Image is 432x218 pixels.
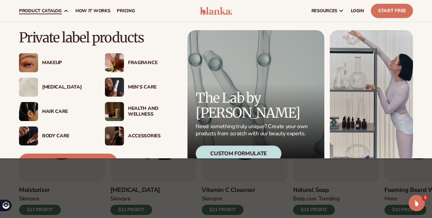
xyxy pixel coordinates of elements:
span: 1 [422,195,428,200]
a: Female with makeup brush. Accessories [105,126,177,145]
div: Hair Care [42,109,91,115]
img: Pink blooming flower. [105,53,124,72]
img: Female in lab with equipment. [330,30,413,170]
a: Start Free [371,4,413,18]
img: Cream moisturizer swatch. [19,78,38,97]
p: The Lab by [PERSON_NAME] [196,91,310,120]
div: Fragrance [128,60,177,66]
a: Cream moisturizer swatch. [MEDICAL_DATA] [19,78,91,97]
span: LOGIN [351,8,364,14]
div: Makeup [42,60,91,66]
div: Accessories [128,133,177,139]
span: How It Works [75,8,110,14]
div: [MEDICAL_DATA] [42,84,91,90]
span: pricing [117,8,135,14]
div: Health And Wellness [128,106,177,117]
img: Candles and incense on table. [105,102,124,121]
div: Men’s Care [128,84,177,90]
a: View Product Catalog [19,154,117,170]
span: product catalog [19,8,62,14]
img: Male hand applying moisturizer. [19,126,38,145]
a: Male holding moisturizer bottle. Men’s Care [105,78,177,97]
a: Candles and incense on table. Health And Wellness [105,102,177,121]
img: Female with makeup brush. [105,126,124,145]
a: Pink blooming flower. Fragrance [105,53,177,72]
div: Custom Formulate [196,145,282,162]
p: Need something truly unique? Create your own products from scratch with our beauty experts. [196,123,310,137]
img: Male holding moisturizer bottle. [105,78,124,97]
p: Private label products [19,30,177,45]
a: Male hand applying moisturizer. Body Care [19,126,91,145]
img: Female hair pulled back with clips. [19,102,38,121]
img: logo [200,7,232,15]
span: resources [311,8,337,14]
a: Microscopic product formula. The Lab by [PERSON_NAME] Need something truly unique? Create your ow... [187,30,324,170]
a: Female hair pulled back with clips. Hair Care [19,102,91,121]
iframe: Intercom live chat [409,195,425,211]
img: Female with glitter eye makeup. [19,53,38,72]
a: Female with glitter eye makeup. Makeup [19,53,91,72]
div: Body Care [42,133,91,139]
